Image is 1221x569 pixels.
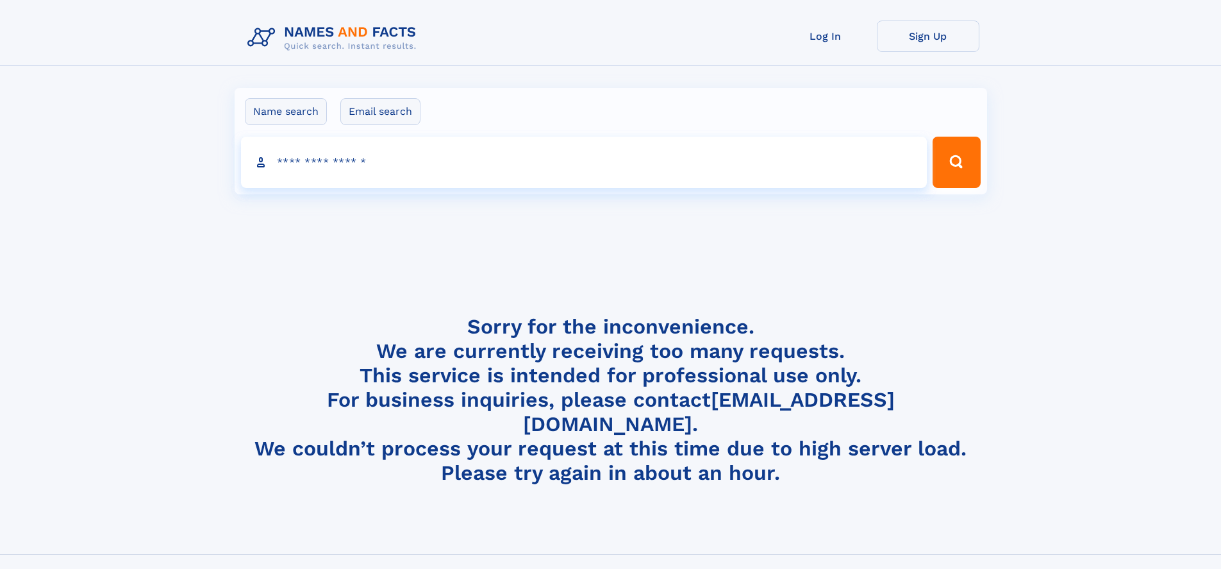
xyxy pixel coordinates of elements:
[774,21,877,52] a: Log In
[241,137,927,188] input: search input
[242,21,427,55] img: Logo Names and Facts
[933,137,980,188] button: Search Button
[340,98,420,125] label: Email search
[245,98,327,125] label: Name search
[242,314,979,486] h4: Sorry for the inconvenience. We are currently receiving too many requests. This service is intend...
[523,387,895,436] a: [EMAIL_ADDRESS][DOMAIN_NAME]
[877,21,979,52] a: Sign Up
